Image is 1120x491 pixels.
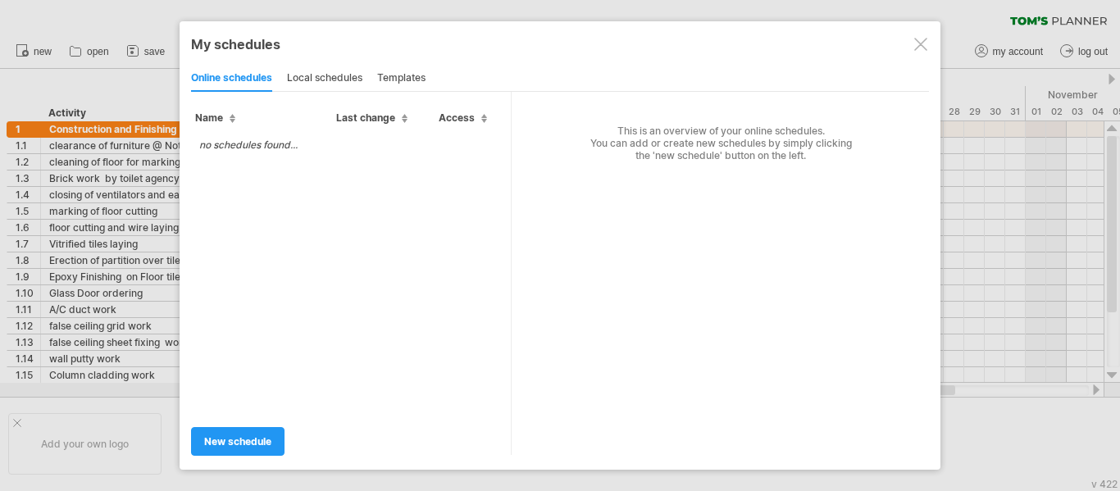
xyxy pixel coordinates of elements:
[191,130,306,159] td: no schedules found...
[512,92,918,161] div: This is an overview of your online schedules. You can add or create new schedules by simply click...
[204,435,271,448] span: new schedule
[191,36,929,52] div: My schedules
[287,66,362,92] div: local schedules
[191,66,272,92] div: online schedules
[439,111,487,124] span: Access
[336,111,407,124] span: Last change
[191,427,285,456] a: new schedule
[195,111,235,124] span: Name
[377,66,426,92] div: templates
